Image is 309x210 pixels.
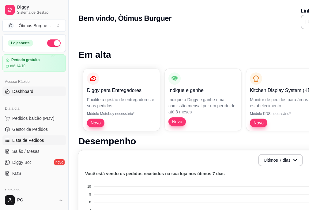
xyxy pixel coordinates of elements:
[2,20,66,32] button: Select a team
[87,87,156,94] p: Diggy para Entregadores
[2,54,66,72] a: Período gratuitoaté 14/10
[78,13,171,23] h2: Bem vindo, Òtimus Burguer
[2,104,66,113] div: Dia a dia
[2,135,66,145] a: Lista de Pedidos
[170,119,185,125] span: Novo
[2,157,66,167] a: Diggy Botnovo
[2,77,66,87] div: Acesso Rápido
[12,148,40,154] span: Salão / Mesas
[17,5,63,10] span: Diggy
[85,171,225,176] text: Você está vendo os pedidos recebidos na sua loja nos útimos 7 dias
[12,126,48,132] span: Gestor de Pedidos
[12,159,31,165] span: Diggy Bot
[2,168,66,178] a: KDS
[47,39,61,47] button: Alterar Status
[258,154,303,166] button: Últimos 7 dias
[87,185,91,188] tspan: 10
[8,40,33,46] div: Loja aberta
[168,87,238,94] p: Indique e ganhe
[12,137,44,143] span: Lista de Pedidos
[2,146,66,156] a: Salão / Mesas
[2,193,66,208] button: PC
[87,97,156,109] p: Facilite a gestão de entregadores e seus pedidos.
[168,97,238,115] p: Indique o Diggy e ganhe uma comissão mensal por um perído de até 3 meses
[2,87,66,96] a: Dashboard
[12,115,55,121] span: Pedidos balcão (PDV)
[19,23,51,29] div: Òtimus Burgue ...
[165,69,241,131] button: Indique e ganheIndique o Diggy e ganhe uma comissão mensal por um perído de até 3 mesesNovo
[89,193,91,196] tspan: 9
[83,69,160,131] button: Diggy para EntregadoresFacilite a gestão de entregadores e seus pedidos.Módulo Motoboy necessário...
[251,120,266,126] span: Novo
[10,64,25,68] article: até 14/10
[87,111,156,116] p: Módulo Motoboy necessário*
[2,2,66,17] a: DiggySistema de Gestão
[2,124,66,134] a: Gestor de Pedidos
[17,197,56,203] span: PC
[8,23,14,29] span: Ò
[11,58,40,62] article: Período gratuito
[88,120,103,126] span: Novo
[12,88,33,94] span: Dashboard
[89,200,91,204] tspan: 8
[17,10,63,15] span: Sistema de Gestão
[2,113,66,123] button: Pedidos balcão (PDV)
[12,170,21,176] span: KDS
[2,186,66,195] div: Catálogo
